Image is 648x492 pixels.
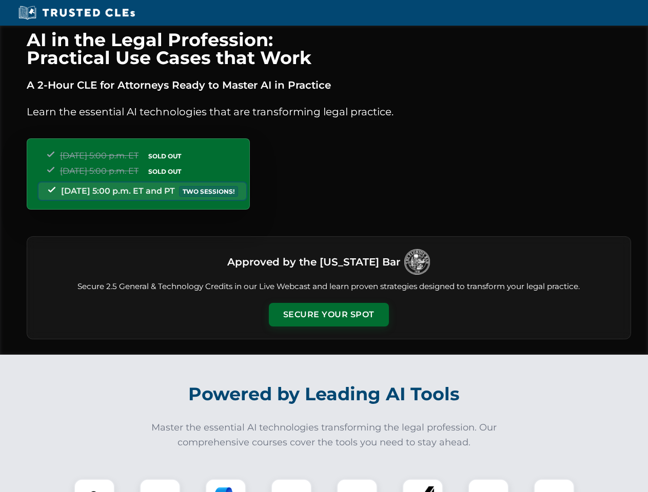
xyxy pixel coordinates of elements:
span: [DATE] 5:00 p.m. ET [60,151,139,160]
span: [DATE] 5:00 p.m. ET [60,166,139,176]
p: Secure 2.5 General & Technology Credits in our Live Webcast and learn proven strategies designed ... [40,281,618,293]
p: Learn the essential AI technologies that are transforming legal practice. [27,104,631,120]
h1: AI in the Legal Profession: Practical Use Cases that Work [27,31,631,67]
h3: Approved by the [US_STATE] Bar [227,253,400,271]
span: SOLD OUT [145,151,185,161]
p: Master the essential AI technologies transforming the legal profession. Our comprehensive courses... [145,420,504,450]
button: Secure Your Spot [269,303,389,326]
h2: Powered by Leading AI Tools [40,376,608,412]
img: Logo [404,249,430,275]
img: Trusted CLEs [15,5,138,20]
p: A 2-Hour CLE for Attorneys Ready to Master AI in Practice [27,77,631,93]
span: SOLD OUT [145,166,185,177]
